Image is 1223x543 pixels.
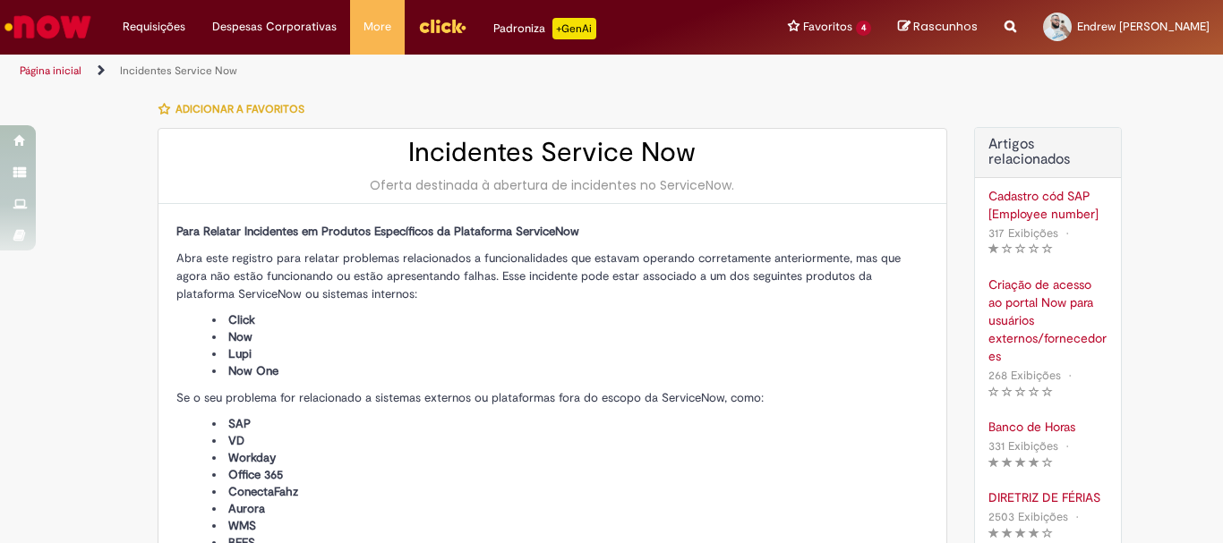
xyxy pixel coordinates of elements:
img: click_logo_yellow_360x200.png [418,13,466,39]
span: 317 Exibições [988,225,1058,241]
a: Página inicial [20,64,81,78]
span: Rascunhos [913,18,978,35]
a: Criação de acesso ao portal Now para usuários externos/fornecedores [988,276,1108,365]
span: Para Relatar Incidentes em Produtos Específicos da Plataforma ServiceNow [176,224,579,239]
a: Banco de Horas [988,418,1108,436]
a: Rascunhos [898,19,978,36]
h2: Incidentes Service Now [176,138,928,167]
span: Despesas Corporativas [212,18,337,36]
span: • [1065,363,1075,387]
span: Aurora [228,501,265,516]
button: Adicionar a Favoritos [158,90,314,128]
img: ServiceNow [2,9,94,45]
span: Now One [228,363,278,378]
a: Cadastro cód SAP [Employee number] [988,187,1108,223]
span: Office 365 [228,467,283,482]
span: Adicionar a Favoritos [175,102,304,116]
ul: Trilhas de página [13,55,802,88]
span: • [1062,434,1073,458]
span: Endrew [PERSON_NAME] [1077,19,1210,34]
h3: Artigos relacionados [988,137,1108,168]
span: VD [228,433,244,448]
span: Workday [228,450,276,465]
span: Now [228,329,252,344]
span: ConectaFahz [228,484,298,499]
span: WMS [228,518,256,533]
span: 268 Exibições [988,368,1061,383]
span: Se o seu problema for relacionado a sistemas externos ou plataformas fora do escopo da ServiceNow... [176,390,764,405]
span: 4 [856,21,871,36]
span: Requisições [123,18,185,36]
span: Lupi [228,346,252,361]
span: More [363,18,391,36]
div: Oferta destinada à abertura de incidentes no ServiceNow. [176,176,928,194]
span: Abra este registro para relatar problemas relacionados a funcionalidades que estavam operando cor... [176,250,901,301]
a: Incidentes Service Now [120,64,237,78]
p: +GenAi [552,18,596,39]
span: 2503 Exibições [988,509,1068,524]
span: • [1062,221,1073,245]
div: Padroniza [493,18,596,39]
span: Click [228,312,255,327]
a: DIRETRIZ DE FÉRIAS [988,488,1108,506]
span: SAP [228,416,251,431]
span: 331 Exibições [988,438,1058,454]
span: Favoritos [803,18,852,36]
span: • [1072,505,1082,529]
